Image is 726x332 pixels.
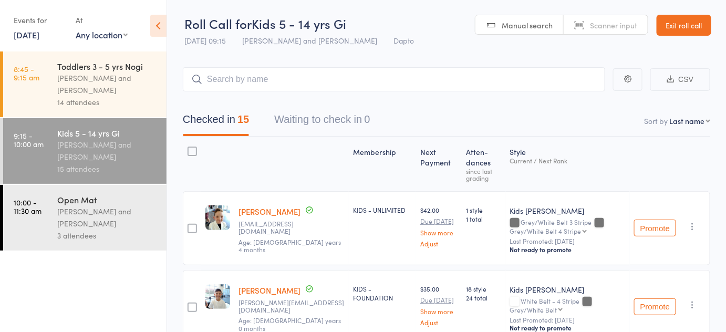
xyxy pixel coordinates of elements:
span: 24 total [466,293,502,302]
div: Grey/White Belt 3 Stripe [510,219,626,234]
a: 8:45 -9:15 amToddlers 3 - 5 yrs Nogi[PERSON_NAME] and [PERSON_NAME]14 attendees [3,51,167,117]
div: 14 attendees [57,96,158,108]
div: Any location [76,29,128,40]
div: Toddlers 3 - 5 yrs Nogi [57,60,158,72]
span: Scanner input [590,20,637,30]
small: Adam.delacour@outlook.com [238,299,345,314]
a: Exit roll call [657,15,711,36]
div: 3 attendees [57,230,158,242]
span: [DATE] 09:15 [184,35,226,46]
time: 8:45 - 9:15 am [14,65,39,81]
div: Kids [PERSON_NAME] [510,205,626,216]
input: Search by name [183,67,605,91]
span: 1 total [466,214,502,223]
div: $42.00 [420,205,458,247]
span: Age: [DEMOGRAPHIC_DATA] years 4 months [238,237,341,254]
div: Style [506,141,630,186]
span: [PERSON_NAME] and [PERSON_NAME] [242,35,377,46]
div: Current / Next Rank [510,157,626,164]
small: wdavis10@hotmail.com.au [238,220,345,235]
span: Manual search [502,20,553,30]
div: since last grading [466,168,502,181]
span: Kids 5 - 14 yrs Gi [252,15,346,32]
button: Promote [634,220,676,236]
div: KIDS - UNLIMITED [353,205,412,214]
span: Roll Call for [184,15,252,32]
small: Due [DATE] [420,296,458,304]
div: KIDS - FOUNDATION [353,284,412,302]
div: 0 [364,113,370,125]
div: Not ready to promote [510,324,626,332]
div: Membership [349,141,416,186]
a: [PERSON_NAME] [238,206,300,217]
time: 9:15 - 10:00 am [14,131,44,148]
time: 10:00 - 11:30 am [14,198,42,215]
button: CSV [650,68,710,91]
div: Kids 5 - 14 yrs Gi [57,127,158,139]
button: Checked in15 [183,108,249,136]
img: image1726209738.png [205,284,230,309]
div: $35.00 [420,284,458,326]
div: 15 [237,113,249,125]
div: At [76,12,128,29]
div: Grey/White Belt [510,306,557,313]
div: [PERSON_NAME] and [PERSON_NAME] [57,139,158,163]
div: Not ready to promote [510,245,626,254]
span: 1 style [466,205,502,214]
div: Next Payment [416,141,462,186]
a: Show more [420,308,458,315]
div: Open Mat [57,194,158,205]
small: Due [DATE] [420,217,458,225]
span: Dapto [393,35,414,46]
button: Waiting to check in0 [274,108,370,136]
label: Sort by [644,116,668,126]
div: Grey/White Belt 4 Stripe [510,227,582,234]
img: image1744004927.png [205,205,230,230]
div: Last name [670,116,705,126]
a: 10:00 -11:30 amOpen Mat[PERSON_NAME] and [PERSON_NAME]3 attendees [3,185,167,251]
a: 9:15 -10:00 amKids 5 - 14 yrs Gi[PERSON_NAME] and [PERSON_NAME]15 attendees [3,118,167,184]
a: Adjust [420,319,458,326]
a: Show more [420,229,458,236]
div: Events for [14,12,65,29]
div: [PERSON_NAME] and [PERSON_NAME] [57,205,158,230]
a: [DATE] [14,29,39,40]
a: Adjust [420,240,458,247]
div: 15 attendees [57,163,158,175]
span: Age: [DEMOGRAPHIC_DATA] years 0 months [238,316,341,332]
div: White Belt - 4 Stripe [510,297,626,313]
small: Last Promoted: [DATE] [510,237,626,245]
div: Kids [PERSON_NAME] [510,284,626,295]
small: Last Promoted: [DATE] [510,316,626,324]
button: Promote [634,298,676,315]
div: [PERSON_NAME] and [PERSON_NAME] [57,72,158,96]
span: 18 style [466,284,502,293]
div: Atten­dances [462,141,506,186]
a: [PERSON_NAME] [238,285,300,296]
